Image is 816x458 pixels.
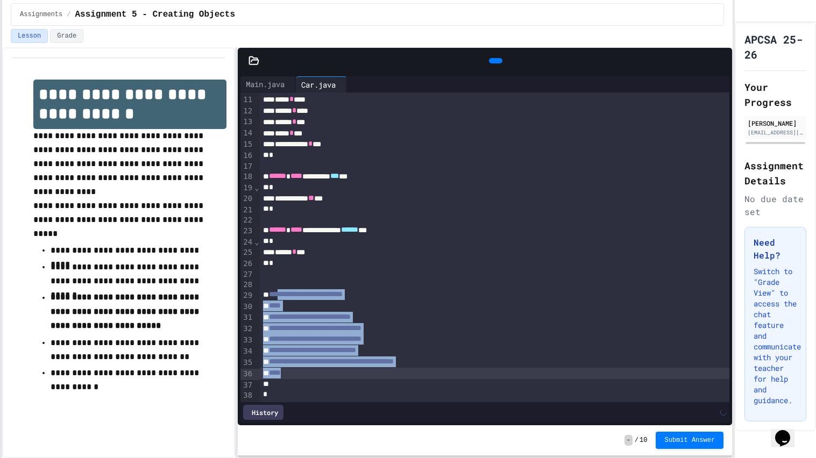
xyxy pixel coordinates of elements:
[254,238,259,246] span: Fold line
[744,192,806,218] div: No due date set
[296,76,347,92] div: Car.java
[771,415,805,447] iframe: chat widget
[240,128,254,139] div: 14
[240,237,254,248] div: 24
[240,357,254,369] div: 35
[240,205,254,216] div: 21
[296,79,341,90] div: Car.java
[240,290,254,302] div: 29
[635,436,638,445] span: /
[240,151,254,161] div: 16
[240,380,254,391] div: 37
[240,76,296,92] div: Main.java
[754,236,797,262] h3: Need Help?
[254,183,259,192] span: Fold line
[240,390,254,401] div: 38
[240,280,254,290] div: 28
[240,302,254,313] div: 30
[11,29,48,43] button: Lesson
[240,171,254,183] div: 18
[744,80,806,110] h2: Your Progress
[243,405,283,420] div: History
[240,247,254,259] div: 25
[20,10,62,19] span: Assignments
[240,161,254,172] div: 17
[240,78,290,90] div: Main.java
[748,128,803,137] div: [EMAIL_ADDRESS][DOMAIN_NAME]
[240,259,254,269] div: 26
[640,436,647,445] span: 10
[67,10,70,19] span: /
[240,226,254,237] div: 23
[240,312,254,324] div: 31
[50,29,83,43] button: Grade
[75,8,235,21] span: Assignment 5 - Creating Objects
[240,369,254,380] div: 36
[240,117,254,128] div: 13
[664,436,715,445] span: Submit Answer
[240,95,254,106] div: 11
[240,194,254,205] div: 20
[748,118,803,128] div: [PERSON_NAME]
[240,183,254,194] div: 19
[744,158,806,188] h2: Assignment Details
[240,106,254,117] div: 12
[240,335,254,346] div: 33
[240,269,254,280] div: 27
[240,215,254,226] div: 22
[240,324,254,335] div: 32
[656,432,723,449] button: Submit Answer
[240,139,254,151] div: 15
[754,266,797,406] p: Switch to "Grade View" to access the chat feature and communicate with your teacher for help and ...
[744,32,806,62] h1: APCSA 25-26
[625,435,633,446] span: -
[240,346,254,357] div: 34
